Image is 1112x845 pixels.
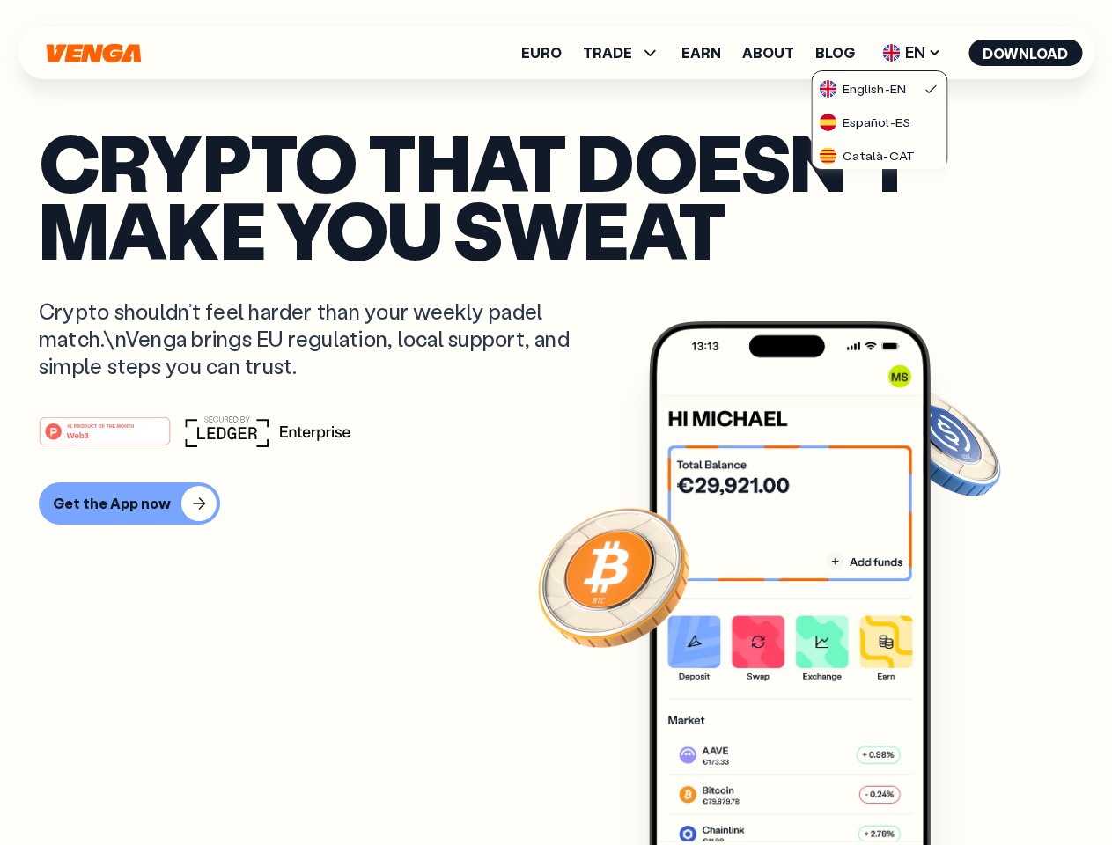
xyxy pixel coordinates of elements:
tspan: Web3 [67,430,89,439]
a: flag-catCatalà-CAT [813,138,946,172]
img: flag-es [820,114,837,131]
img: flag-uk [882,44,900,62]
img: USDC coin [878,378,1005,505]
a: flag-esEspañol-ES [813,105,946,138]
p: Crypto shouldn’t feel harder than your weekly padel match.\nVenga brings EU regulation, local sup... [39,298,595,380]
div: English - EN [820,80,906,98]
span: TRADE [583,46,632,60]
img: flag-uk [820,80,837,98]
img: flag-cat [820,147,837,165]
a: Euro [521,46,562,60]
span: TRADE [583,42,660,63]
a: Blog [815,46,855,60]
div: Get the App now [53,495,171,512]
a: Get the App now [39,482,1073,525]
img: Bitcoin [534,497,693,656]
p: Crypto that doesn’t make you sweat [39,128,1073,262]
a: flag-ukEnglish-EN [813,71,946,105]
a: #1 PRODUCT OF THE MONTHWeb3 [39,427,171,450]
svg: Home [44,43,143,63]
div: Español - ES [820,114,910,131]
a: About [742,46,794,60]
span: EN [876,39,947,67]
button: Download [968,40,1082,66]
tspan: #1 PRODUCT OF THE MONTH [67,422,134,428]
div: Català - CAT [820,147,915,165]
a: Earn [681,46,721,60]
button: Get the App now [39,482,220,525]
